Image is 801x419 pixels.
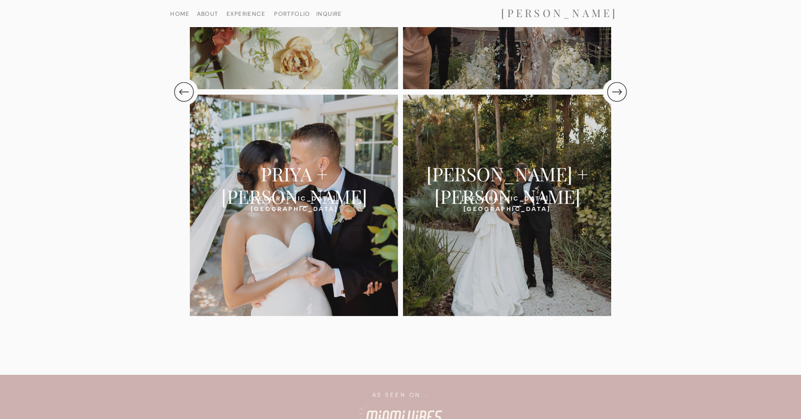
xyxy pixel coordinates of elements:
[186,11,229,16] a: ABOUT
[242,193,346,201] a: [GEOGRAPHIC_DATA], [GEOGRAPHIC_DATA]
[271,11,314,16] a: PORTFOLIO
[476,7,643,20] a: [PERSON_NAME]
[415,162,599,186] a: [PERSON_NAME] + [PERSON_NAME]
[455,193,559,201] a: [GEOGRAPHIC_DATA], [GEOGRAPHIC_DATA]
[357,390,444,400] h2: AS SEEN ON...
[314,11,345,16] a: INQUIRE
[224,11,267,16] a: EXPERIENCE
[202,162,386,186] a: PRIYA + [PERSON_NAME]
[159,11,202,16] a: HOME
